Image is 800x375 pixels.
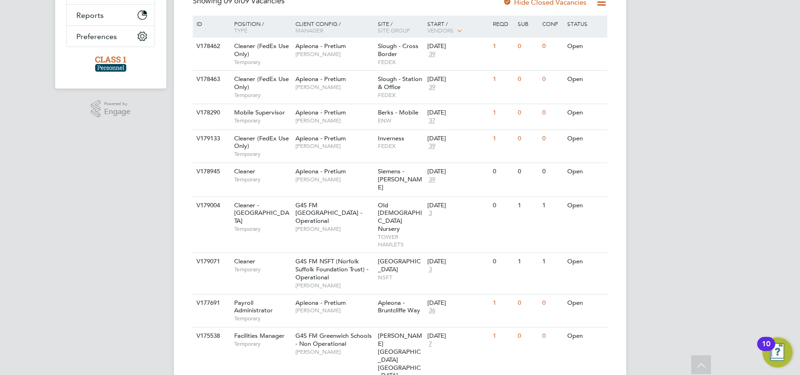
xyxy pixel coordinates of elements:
[515,294,540,312] div: 0
[540,253,564,270] div: 1
[104,100,131,108] span: Powered by
[234,42,289,58] span: Cleaner (FedEx Use Only)
[194,253,227,270] div: V179071
[540,130,564,147] div: 0
[427,50,436,58] span: 39
[378,299,420,315] span: Apleona - Bruntcliffe Way
[565,71,606,88] div: Open
[194,327,227,345] div: V175538
[427,83,436,91] span: 39
[378,42,418,58] span: Slough - Cross Border
[490,71,515,88] div: 1
[490,327,515,345] div: 1
[234,201,289,225] span: Cleaner - [GEOGRAPHIC_DATA]
[194,38,227,55] div: V178462
[295,142,373,150] span: [PERSON_NAME]
[194,294,227,312] div: V177691
[427,258,488,266] div: [DATE]
[234,315,291,322] span: Temporary
[427,209,433,217] span: 3
[67,5,155,25] button: Reports
[234,176,291,183] span: Temporary
[234,58,291,66] span: Temporary
[378,26,410,34] span: Site Group
[427,26,453,34] span: Vendors
[427,332,488,340] div: [DATE]
[565,163,606,180] div: Open
[76,11,104,20] span: Reports
[293,16,376,38] div: Client Config /
[234,26,247,34] span: Type
[424,16,490,39] div: Start /
[378,108,418,116] span: Berks - Mobile
[376,16,425,38] div: Site /
[540,197,564,214] div: 1
[427,299,488,307] div: [DATE]
[194,71,227,88] div: V178463
[295,75,346,83] span: Apleona - Pretium
[295,108,346,116] span: Apleona - Pretium
[234,257,255,265] span: Cleaner
[540,16,564,32] div: Conf
[378,75,422,91] span: Slough - Station & Office
[565,197,606,214] div: Open
[515,71,540,88] div: 0
[378,274,423,281] span: NSFT
[76,32,117,41] span: Preferences
[234,117,291,124] span: Temporary
[565,38,606,55] div: Open
[490,130,515,147] div: 1
[490,197,515,214] div: 0
[565,16,606,32] div: Status
[490,16,515,32] div: Reqd
[295,225,373,233] span: [PERSON_NAME]
[515,327,540,345] div: 0
[427,168,488,176] div: [DATE]
[427,176,436,184] span: 39
[515,197,540,214] div: 1
[378,58,423,66] span: FEDEX
[427,202,488,210] div: [DATE]
[515,16,540,32] div: Sub
[427,307,436,315] span: 36
[565,253,606,270] div: Open
[427,266,433,274] span: 3
[234,108,285,116] span: Mobile Supervisor
[565,294,606,312] div: Open
[378,134,404,142] span: Inverness
[565,327,606,345] div: Open
[490,38,515,55] div: 1
[378,257,421,273] span: [GEOGRAPHIC_DATA]
[295,348,373,356] span: [PERSON_NAME]
[540,38,564,55] div: 0
[565,130,606,147] div: Open
[295,282,373,289] span: [PERSON_NAME]
[378,117,423,124] span: ENW
[295,42,346,50] span: Apleona - Pretium
[427,75,488,83] div: [DATE]
[378,142,423,150] span: FEDEX
[490,163,515,180] div: 0
[234,266,291,273] span: Temporary
[565,104,606,122] div: Open
[515,130,540,147] div: 0
[234,91,291,99] span: Temporary
[234,167,255,175] span: Cleaner
[427,135,488,143] div: [DATE]
[540,163,564,180] div: 0
[490,104,515,122] div: 1
[515,163,540,180] div: 0
[540,327,564,345] div: 0
[234,75,289,91] span: Cleaner (FedEx Use Only)
[540,104,564,122] div: 0
[66,57,155,72] a: Go to home page
[295,134,346,142] span: Apleona - Pretium
[194,197,227,214] div: V179004
[378,201,422,233] span: Old [DEMOGRAPHIC_DATA] Nursery
[427,340,433,348] span: 7
[67,26,155,47] button: Preferences
[490,253,515,270] div: 0
[91,100,131,118] a: Powered byEngage
[427,142,436,150] span: 39
[515,104,540,122] div: 0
